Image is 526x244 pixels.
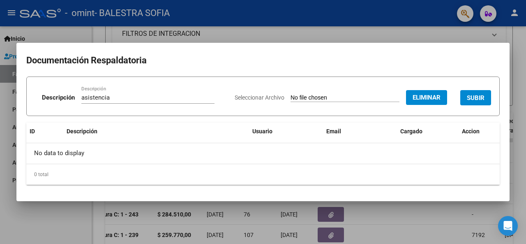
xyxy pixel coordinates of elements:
div: Open Intercom Messenger [498,216,518,236]
datatable-header-cell: Descripción [63,123,249,140]
span: Accion [462,128,480,135]
p: Descripción [42,93,75,102]
button: SUBIR [460,90,491,105]
span: SUBIR [467,94,484,102]
datatable-header-cell: Accion [459,123,500,140]
datatable-header-cell: Usuario [249,123,323,140]
button: Eliminar [406,90,447,105]
datatable-header-cell: ID [26,123,63,140]
datatable-header-cell: Email [323,123,397,140]
span: Seleccionar Archivo [235,94,284,101]
span: Descripción [67,128,97,135]
div: No data to display [26,143,500,164]
span: ID [30,128,35,135]
datatable-header-cell: Cargado [397,123,459,140]
span: Email [326,128,341,135]
span: Eliminar [413,94,441,101]
span: Usuario [252,128,272,135]
div: 0 total [26,164,500,185]
h2: Documentación Respaldatoria [26,53,500,68]
span: Cargado [400,128,422,135]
